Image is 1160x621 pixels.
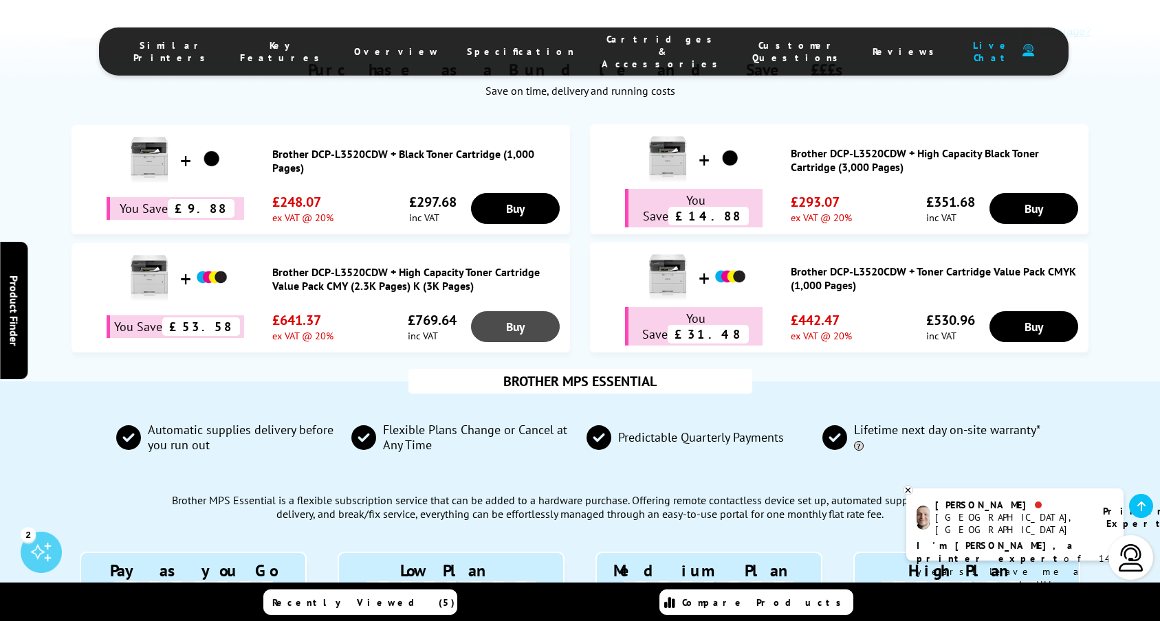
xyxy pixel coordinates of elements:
a: Buy [471,311,560,342]
a: Compare Products [659,589,853,615]
img: user-headset-duotone.svg [1022,44,1034,57]
a: Brother DCP-L3520CDW + Toner Cartridge Value Pack CMYK (1,000 Pages) [791,264,1082,292]
a: Buy [989,311,1078,342]
span: £530.96 [926,311,975,329]
span: Customer Questions [752,39,845,64]
span: inc VAT [409,211,457,224]
div: Brother MPS Essential is a flexible subscription service that can be added to a hardware purchase... [168,466,992,528]
div: You Save [625,189,763,227]
span: £641.37 [272,311,333,329]
span: Flexible Plans Change or Cancel at Any Time [376,422,573,452]
a: Buy [471,193,560,224]
span: Product Finder [7,275,21,346]
span: £248.07 [272,193,333,211]
img: Brother DCP-L3520CDW + Toner Cartridge Value Pack CMYK (1,000 Pages) [713,260,747,294]
img: Brother DCP-L3520CDW + Toner Cartridge Value Pack CMYK (1,000 Pages) [640,249,695,304]
span: Automatic supplies delivery before you run out [141,422,338,452]
div: You Save [107,197,244,220]
span: ex VAT @ 20% [791,211,852,224]
span: Specification [467,45,574,58]
a: Recently Viewed (5) [263,589,457,615]
span: ex VAT @ 20% [272,329,333,342]
div: High Plan [862,560,1072,581]
div: Medium Plan [604,560,814,581]
span: £53.58 [162,317,240,336]
img: ashley-livechat.png [917,506,930,530]
div: Save on time, delivery and running costs [82,84,1078,98]
span: Predictable Quarterly Payments [611,430,784,445]
span: inc VAT [926,211,975,224]
span: £297.68 [409,193,457,211]
a: Brother DCP-L3520CDW + High Capacity Black Toner Cartridge (3,000 Pages) [791,146,1082,174]
span: ex VAT @ 20% [272,211,333,224]
span: £14.88 [668,207,749,225]
a: Brother DCP-L3520CDW + High Capacity Toner Cartridge Value Pack CMY (2.3K Pages) K (3K Pages) [272,265,563,293]
span: Key Features [240,39,327,64]
div: You Save [107,315,244,338]
span: ex VAT @ 20% [791,329,852,342]
span: Lifetime next day on-site warranty* [847,422,1044,452]
span: inc VAT [926,329,975,342]
p: of 14 years! Leave me a message and I'll respond ASAP [917,539,1113,605]
a: Buy [989,193,1078,224]
span: £351.68 [926,193,975,211]
div: Low Plan [346,560,556,581]
div: [PERSON_NAME] [935,499,1086,511]
span: Overview [354,45,439,58]
span: Compare Products [682,596,849,609]
span: £293.07 [791,193,852,211]
img: user-headset-light.svg [1117,544,1145,572]
span: Cartridges & Accessories [602,33,725,70]
span: £442.47 [791,311,852,329]
span: Reviews [873,45,941,58]
div: BROTHER MPS ESSENTIAL [408,369,752,394]
a: Brother DCP-L3520CDW + Black Toner Cartridge (1,000 Pages) [272,147,563,174]
img: Brother DCP-L3520CDW + Black Toner Cartridge (1,000 Pages) [195,142,229,177]
b: I'm [PERSON_NAME], a printer expert [917,539,1077,565]
span: £9.88 [168,199,234,218]
span: Similar Printers [133,39,212,64]
img: Brother DCP-L3520CDW + High Capacity Toner Cartridge Value Pack CMY (2.3K Pages) K (3K Pages) [195,260,229,295]
span: £769.64 [408,311,457,329]
span: Recently Viewed (5) [272,596,455,609]
div: Pay as you Go [88,560,298,581]
div: 2 [21,527,36,542]
div: [GEOGRAPHIC_DATA], [GEOGRAPHIC_DATA] [935,511,1086,536]
span: inc VAT [408,329,457,342]
img: Brother DCP-L3520CDW + High Capacity Black Toner Cartridge (3,000 Pages) [640,131,695,186]
div: You Save [625,307,763,346]
span: Live Chat [969,39,1016,64]
span: £31.48 [668,325,749,343]
img: Brother DCP-L3520CDW + High Capacity Black Toner Cartridge (3,000 Pages) [713,142,747,176]
img: Brother DCP-L3520CDW + Black Toner Cartridge (1,000 Pages) [122,132,177,187]
img: Brother DCP-L3520CDW + High Capacity Toner Cartridge Value Pack CMY (2.3K Pages) K (3K Pages) [122,250,177,305]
